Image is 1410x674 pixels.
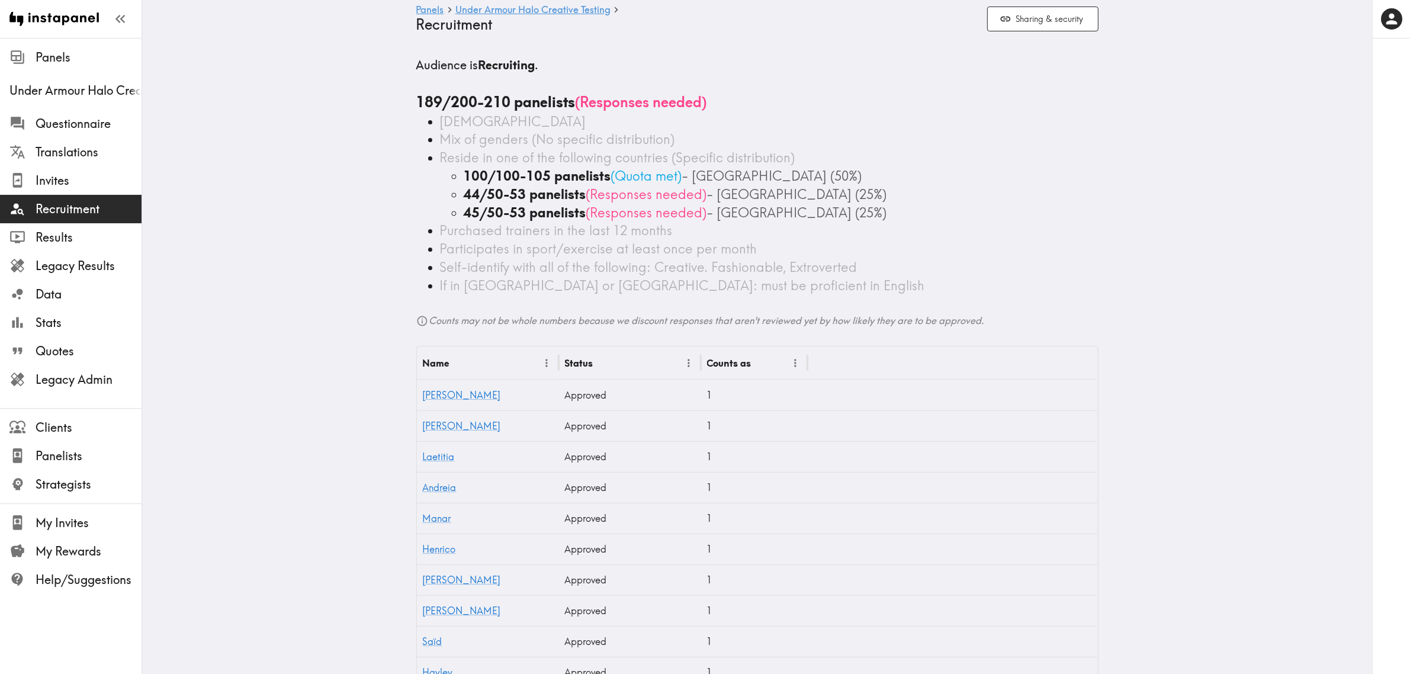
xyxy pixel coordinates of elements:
[36,286,142,303] span: Data
[559,534,701,564] div: Approved
[416,5,444,16] a: Panels
[440,113,586,130] span: [DEMOGRAPHIC_DATA]
[559,380,701,410] div: Approved
[464,204,586,221] b: 45/50-53 panelists
[36,371,142,388] span: Legacy Admin
[565,357,593,369] div: Status
[36,515,142,531] span: My Invites
[559,441,701,472] div: Approved
[559,503,701,534] div: Approved
[586,204,707,221] span: ( Responses needed )
[36,543,142,560] span: My Rewards
[701,564,808,595] div: 1
[36,49,142,66] span: Panels
[701,410,808,441] div: 1
[559,626,701,657] div: Approved
[538,354,556,373] button: Menu
[36,476,142,493] span: Strategists
[416,57,1099,73] h5: Audience is .
[440,149,795,166] span: Reside in one of the following countries (Specific distribution)
[423,512,451,524] a: Manar
[423,420,501,432] a: [PERSON_NAME]
[36,448,142,464] span: Panelists
[701,380,808,410] div: 1
[707,204,887,221] span: - [GEOGRAPHIC_DATA] (25%)
[680,354,698,373] button: Menu
[423,389,501,401] a: [PERSON_NAME]
[559,472,701,503] div: Approved
[701,534,808,564] div: 1
[36,172,142,189] span: Invites
[559,410,701,441] div: Approved
[9,82,142,99] span: Under Armour Halo Creative Testing
[440,259,857,275] span: Self-identify with all of the following: Creative. Fashionable, Extroverted
[36,572,142,588] span: Help/Suggestions
[464,186,586,203] b: 44/50-53 panelists
[682,168,862,184] span: - [GEOGRAPHIC_DATA] (50%)
[423,636,442,647] a: Saïd
[753,354,771,373] button: Sort
[707,186,887,203] span: - [GEOGRAPHIC_DATA] (25%)
[423,605,501,617] a: [PERSON_NAME]
[611,168,682,184] span: ( Quota met )
[36,144,142,161] span: Translations
[416,314,1099,328] h6: Counts may not be whole numbers because we discount responses that aren't reviewed yet by how lik...
[576,93,707,111] span: ( Responses needed )
[440,277,925,294] span: If in [GEOGRAPHIC_DATA] or [GEOGRAPHIC_DATA]: must be proficient in English
[36,258,142,274] span: Legacy Results
[36,201,142,217] span: Recruitment
[559,595,701,626] div: Approved
[440,131,675,147] span: Mix of genders (No specific distribution)
[36,343,142,360] span: Quotes
[595,354,613,373] button: Sort
[440,222,673,239] span: Purchased trainers in the last 12 months
[423,451,455,463] a: Laetitia
[701,503,808,534] div: 1
[36,229,142,246] span: Results
[987,7,1099,32] button: Sharing & security
[701,595,808,626] div: 1
[464,168,611,184] b: 100/100-105 panelists
[36,115,142,132] span: Questionnaire
[786,354,805,373] button: Menu
[36,314,142,331] span: Stats
[423,357,449,369] div: Name
[701,626,808,657] div: 1
[586,186,707,203] span: ( Responses needed )
[423,543,456,555] a: Henrico
[423,574,501,586] a: [PERSON_NAME]
[707,357,751,369] div: Counts as
[440,240,757,257] span: Participates in sport/exercise at least once per month
[478,57,535,72] b: Recruiting
[451,354,469,373] button: Sort
[701,441,808,472] div: 1
[423,482,457,493] a: Andreia
[416,16,978,33] h4: Recruitment
[36,419,142,436] span: Clients
[559,564,701,595] div: Approved
[416,93,576,111] b: 189/200-210 panelists
[701,472,808,503] div: 1
[455,5,611,16] a: Under Armour Halo Creative Testing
